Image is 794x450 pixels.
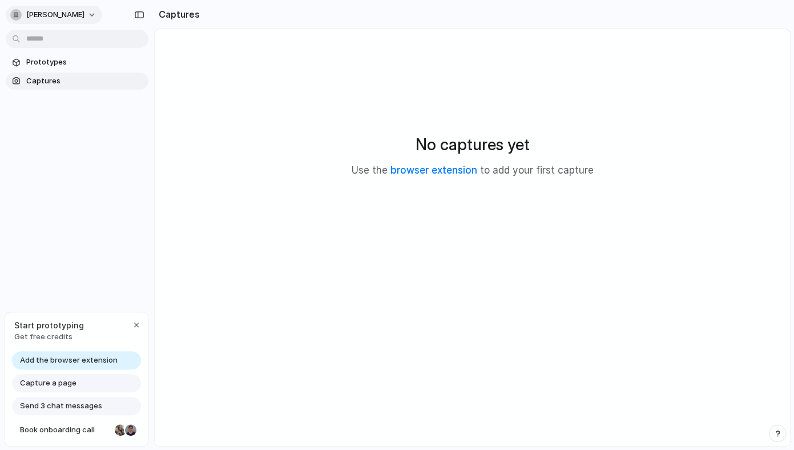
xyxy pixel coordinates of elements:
[20,377,76,389] span: Capture a page
[6,54,148,71] a: Prototypes
[26,75,144,87] span: Captures
[124,423,138,437] div: Christian Iacullo
[26,9,84,21] span: [PERSON_NAME]
[26,57,144,68] span: Prototypes
[154,7,200,21] h2: Captures
[416,132,530,156] h2: No captures yet
[12,421,141,439] a: Book onboarding call
[390,164,477,176] a: browser extension
[114,423,127,437] div: Nicole Kubica
[20,400,102,412] span: Send 3 chat messages
[6,73,148,90] a: Captures
[6,6,102,24] button: [PERSON_NAME]
[20,355,118,366] span: Add the browser extension
[14,319,84,331] span: Start prototyping
[14,331,84,343] span: Get free credits
[352,163,594,178] p: Use the to add your first capture
[20,424,110,436] span: Book onboarding call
